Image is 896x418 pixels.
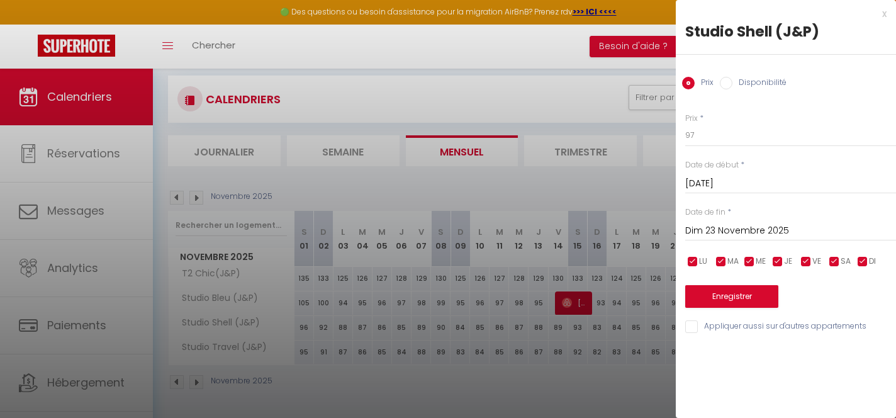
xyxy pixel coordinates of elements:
span: ME [756,256,766,268]
label: Disponibilité [732,77,787,91]
span: SA [841,256,851,268]
span: DI [869,256,876,268]
span: LU [699,256,707,268]
span: MA [727,256,739,268]
label: Date de début [685,159,739,171]
button: Enregistrer [685,285,778,308]
span: VE [812,256,821,268]
div: Studio Shell (J&P) [685,21,887,42]
label: Date de fin [685,206,725,218]
div: x [676,6,887,21]
label: Prix [685,113,698,125]
label: Prix [695,77,714,91]
span: JE [784,256,792,268]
